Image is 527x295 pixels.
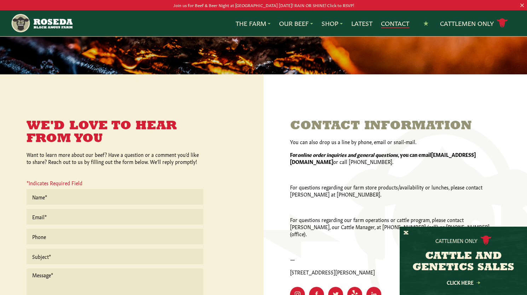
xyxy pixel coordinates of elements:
[381,19,409,28] a: Contact
[290,151,431,158] strong: For , you can email
[290,268,501,276] p: [STREET_ADDRESS][PERSON_NAME]
[322,19,343,28] a: Shop
[27,189,203,205] input: Name*
[351,19,372,28] a: Latest
[236,19,271,28] a: The Farm
[27,179,203,189] p: *Indicates Required Field
[404,229,409,237] button: X
[27,120,203,145] h3: We'd Love to Hear From You
[290,151,476,165] strong: [EMAIL_ADDRESS][DOMAIN_NAME]
[11,10,516,36] nav: Main Navigation
[279,19,313,28] a: Our Beef
[27,209,203,225] input: Email*
[11,13,73,33] img: https://roseda.com/wp-content/uploads/2021/05/roseda-25-header.png
[435,237,477,244] p: Cattlemen Only
[27,1,501,9] p: Join us for Beef & Beer Night at [GEOGRAPHIC_DATA] [DATE]! RAIN OR SHINE! Click to RSVP!
[409,251,518,273] h3: CATTLE AND GENETICS SALES
[27,229,203,244] input: Phone
[290,138,501,145] p: You can also drop us a line by phone, email or snail-mail.
[297,151,398,158] em: online order inquiries and general questions
[290,120,501,132] h3: Contact Information
[432,280,495,285] a: Click Here
[440,17,508,29] a: Cattlemen Only
[290,183,501,198] p: For questions regarding our farm store products/availability or lunches, please contact [PERSON_N...
[27,249,203,264] input: Subject*
[290,216,501,237] p: For questions regarding our farm operations or cattle program, please contact [PERSON_NAME], our ...
[290,151,501,165] p: or call [PHONE_NUMBER].
[480,236,492,245] img: cattle-icon.svg
[27,151,203,165] p: Want to learn more about our beef? Have a question or a comment you’d like to share? Reach out to...
[290,256,501,263] p: —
